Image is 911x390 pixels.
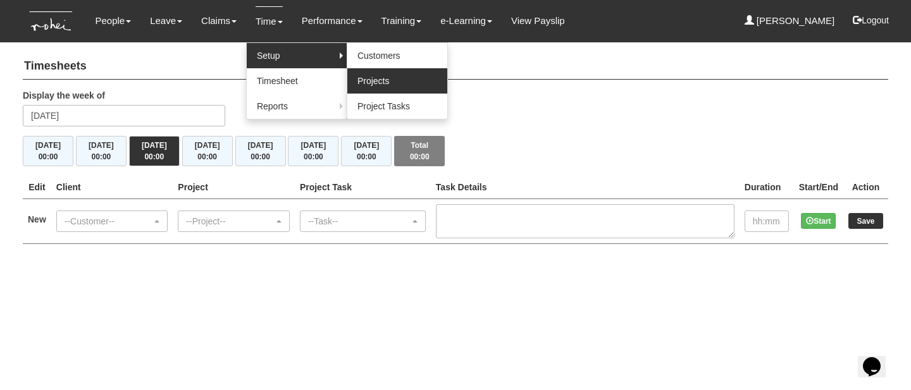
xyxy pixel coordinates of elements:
[347,68,447,94] a: Projects
[23,136,73,166] button: [DATE]00:00
[745,210,789,232] input: hh:mm
[302,6,363,35] a: Performance
[341,136,392,166] button: [DATE]00:00
[186,215,274,228] div: --Project--
[23,54,888,80] h4: Timesheets
[182,136,233,166] button: [DATE]00:00
[304,152,323,161] span: 00:00
[357,152,376,161] span: 00:00
[347,43,447,68] a: Customers
[51,176,173,199] th: Client
[92,152,111,161] span: 00:00
[431,176,740,199] th: Task Details
[76,136,127,166] button: [DATE]00:00
[288,136,338,166] button: [DATE]00:00
[235,136,286,166] button: [DATE]00:00
[848,213,883,229] input: Save
[300,210,426,232] button: --Task--
[23,136,888,166] div: Timesheet Week Summary
[23,89,105,102] label: Display the week of
[144,152,164,161] span: 00:00
[251,152,270,161] span: 00:00
[150,6,182,35] a: Leave
[178,210,290,232] button: --Project--
[28,213,46,226] label: New
[95,6,131,35] a: People
[173,176,295,199] th: Project
[308,215,410,228] div: --Task--
[247,68,347,94] a: Timesheet
[197,152,217,161] span: 00:00
[247,94,347,119] a: Reports
[740,176,794,199] th: Duration
[65,215,152,228] div: --Customer--
[844,5,898,35] button: Logout
[256,6,283,36] a: Time
[201,6,237,35] a: Claims
[247,43,347,68] a: Setup
[858,339,898,377] iframe: chat widget
[410,152,430,161] span: 00:00
[295,176,431,199] th: Project Task
[56,210,168,232] button: --Customer--
[23,176,51,199] th: Edit
[843,176,888,199] th: Action
[381,6,422,35] a: Training
[801,213,836,229] button: Start
[511,6,565,35] a: View Payslip
[745,6,835,35] a: [PERSON_NAME]
[129,136,180,166] button: [DATE]00:00
[347,94,447,119] a: Project Tasks
[39,152,58,161] span: 00:00
[794,176,843,199] th: Start/End
[394,136,445,166] button: Total00:00
[440,6,492,35] a: e-Learning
